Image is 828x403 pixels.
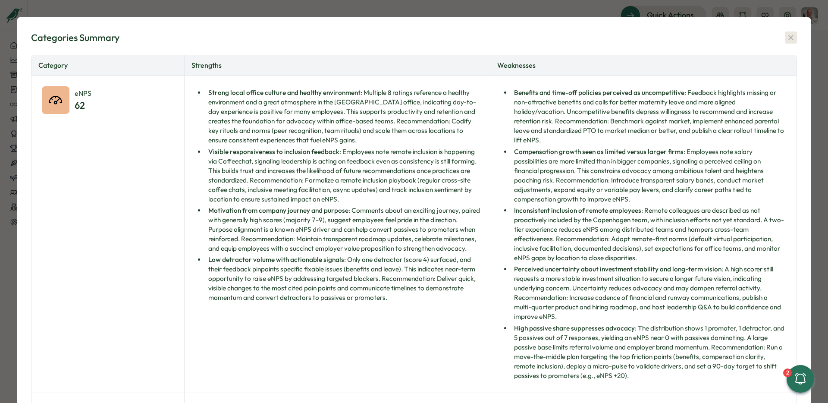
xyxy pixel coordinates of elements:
[31,55,185,76] p: Category
[514,265,721,273] strong: Perceived uncertainty about investment stability and long-term vision
[511,147,786,204] li: : Employees note salary possibilities are more limited than in bigger companies, signaling a perc...
[511,206,786,263] li: : Remote colleagues are described as not proactively included by the Copenhagen team, with inclus...
[514,324,635,332] strong: High passive share suppresses advocacy
[208,148,339,156] strong: Visible responsiveness to inclusion feedback
[208,206,348,214] strong: Motivation from company journey and purpose
[514,206,641,214] strong: Inconsistent inclusion of remote employees
[185,55,491,76] p: Strengths
[208,88,361,97] strong: Strong local office culture and healthy environment
[75,99,91,112] p: 62
[205,88,480,145] li: : Multiple 8 ratings reference a healthy environment and a great atmosphere in the [GEOGRAPHIC_DA...
[511,324,786,381] li: : The distribution shows 1 promoter, 1 detractor, and 5 passives out of 7 responses, yielding an ...
[208,255,344,264] strong: Low detractor volume with actionable signals
[783,368,792,377] div: 2
[490,55,797,76] p: Weaknesses
[75,88,91,99] p: eNPS
[787,365,814,393] button: 2
[205,255,480,302] li: : Only one detractor (score 4) surfaced, and their feedback pinpoints specific fixable issues (be...
[31,31,119,44] div: Categories Summary
[511,264,786,321] li: : A high scorer still requests a more stable investment situation to secure a longer future visio...
[511,88,786,145] li: : Feedback highlights missing or non-attractive benefits and calls for better maternity leave and...
[205,147,480,204] li: : Employees note remote inclusion is happening via Coffeechat, signaling leadership is acting on ...
[205,206,480,253] li: : Comments about an exciting journey, paired with generally high scores (majority 7–9), suggest e...
[514,88,684,97] strong: Benefits and time-off policies perceived as uncompetitive
[514,148,684,156] strong: Compensation growth seen as limited versus larger firms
